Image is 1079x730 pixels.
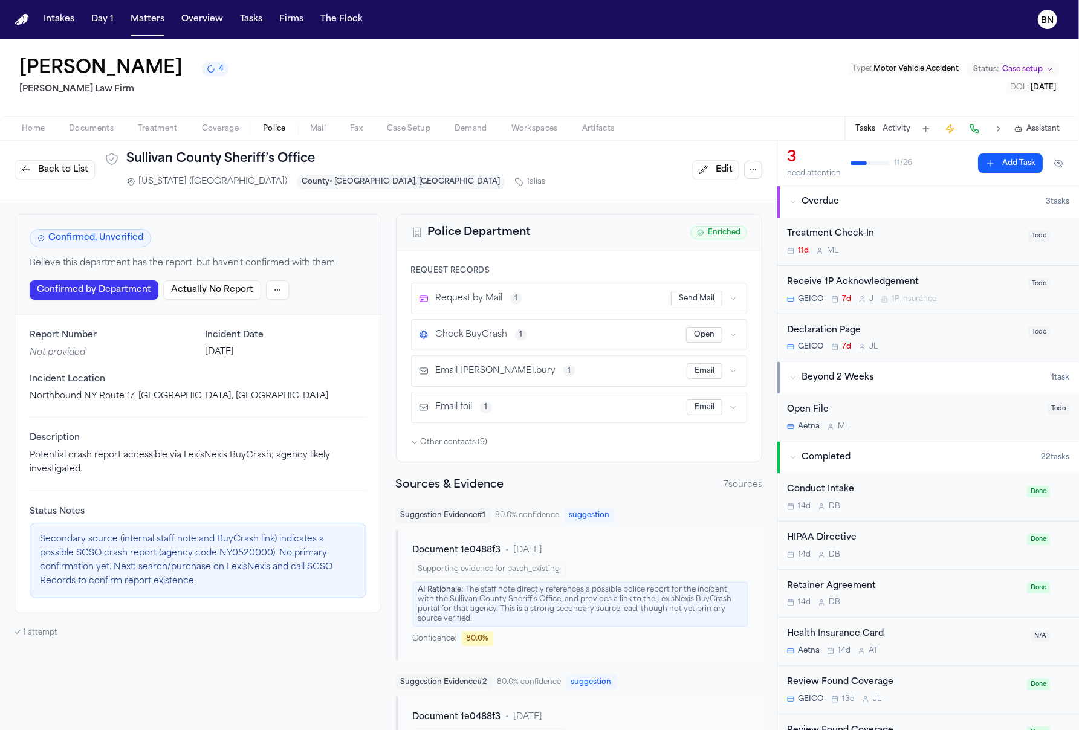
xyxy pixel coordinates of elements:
span: 7d [842,342,851,352]
span: Mail [310,124,326,134]
span: Done [1027,486,1050,497]
button: Edit Type: Motor Vehicle Accident [849,63,962,75]
span: 11 / 26 [894,158,912,168]
button: Email [687,363,722,379]
button: View 1 source [515,329,527,341]
button: Open [686,327,722,343]
span: Incident Location [30,373,366,386]
div: Retainer Agreement [787,580,1020,593]
div: Declaration Page [787,324,1021,338]
a: Tasks [235,8,267,30]
span: Suggestion Evidence # 2 [396,675,493,690]
button: Back to List [15,160,95,179]
span: [DATE] [514,711,543,723]
span: 14d [798,598,811,607]
p: Northbound NY Route 17, [GEOGRAPHIC_DATA], [GEOGRAPHIC_DATA] [30,390,366,402]
span: Artifacts [582,124,615,134]
span: Edit [716,164,733,176]
button: Tasks [855,124,875,134]
span: 22 task s [1041,453,1069,462]
span: Check BuyCrash [436,329,508,341]
span: 7d [842,294,851,304]
button: Add Task [918,120,935,137]
button: Completed22tasks [777,442,1079,473]
button: Beyond 2 Weeks1task [777,362,1079,393]
span: Other contacts ( 9 ) [421,438,488,447]
button: Overdue3tasks [777,186,1079,218]
span: 80.0 % confidence [497,677,562,687]
h1: [PERSON_NAME] [19,58,183,80]
div: Open task: Open File [777,393,1079,441]
div: Open task: Declaration Page [777,314,1079,362]
div: Treatment Check-In [787,227,1021,241]
span: Email foil [436,401,473,413]
button: Day 1 [86,8,118,30]
span: Fax [350,124,363,134]
span: Case setup [1002,65,1043,74]
h2: [PERSON_NAME] Law Firm [19,82,228,97]
span: Document 1e0488f3 [413,544,501,557]
button: View 1 source [510,292,522,305]
span: A T [869,646,878,656]
span: Done [1027,582,1050,593]
a: Overview [177,8,228,30]
span: D B [829,598,840,607]
span: Home [22,124,45,134]
button: Edit DOL: 2025-08-17 [1006,82,1060,94]
span: • [506,711,509,723]
span: M L [838,422,849,431]
div: Open task: Treatment Check-In [777,218,1079,266]
div: Review Found Coverage [787,676,1020,690]
span: J [869,294,873,304]
p: Secondary source (internal staff note and BuyCrash link) indicates a possible SCSO crash report (... [40,533,356,588]
span: 7 source s [724,479,762,491]
img: Finch Logo [15,14,29,25]
button: Edit [692,160,739,179]
span: Motor Vehicle Accident [873,65,959,73]
span: J L [873,694,881,704]
span: Document 1e0488f3 [413,711,501,723]
span: Enriched [690,226,747,239]
span: Done [1027,534,1050,545]
span: County • [GEOGRAPHIC_DATA], [GEOGRAPHIC_DATA] [297,175,505,189]
div: The staff note directly references a possible police report for the incident with the Sullivan Co... [413,582,748,627]
span: M L [827,246,838,256]
span: Coverage [202,124,239,134]
span: 1 task [1051,373,1069,383]
span: Todo [1028,230,1050,242]
span: Todo [1028,326,1050,338]
div: Health Insurance Card [787,627,1023,641]
h1: Sullivan County Sheriff’s Office [126,150,545,167]
span: AI Rationale: [418,586,464,593]
span: Status Notes [30,506,366,518]
span: suggestion [566,675,617,690]
span: • [506,544,509,557]
span: Confidence: [413,634,457,644]
p: Potential crash report accessible via LexisNexis BuyCrash; agency likely investigated. [30,449,366,477]
button: Assistant [1014,124,1060,134]
div: Open task: HIPAA Directive [777,522,1079,570]
span: Assistant [1026,124,1060,134]
button: Create Immediate Task [942,120,959,137]
div: Open File [787,403,1040,417]
button: Email [687,399,722,415]
h2: Police Department [428,224,531,241]
span: Not provided [30,348,85,357]
button: 4 active tasks [202,62,228,76]
span: Case Setup [387,124,430,134]
span: [DATE] [514,544,543,557]
span: Description [30,432,366,444]
button: Hide completed tasks (⌘⇧H) [1048,153,1069,173]
a: Intakes [39,8,79,30]
span: GEICO [798,294,824,304]
span: GEICO [798,342,824,352]
span: Police [263,124,286,134]
span: 80.0 % confidence [496,511,560,520]
span: 3 task s [1046,197,1069,207]
span: [US_STATE] ([GEOGRAPHIC_DATA]) [138,176,287,188]
button: Make a Call [966,120,983,137]
span: Aetna [798,646,820,656]
span: Aetna [798,422,820,431]
div: ✓ 1 attempt [15,628,381,638]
